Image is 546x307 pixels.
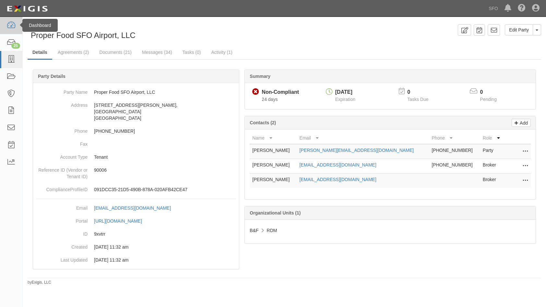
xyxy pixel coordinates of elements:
div: Party [30,24,136,30]
th: Phone [429,132,480,144]
span: RDM [267,228,277,233]
span: Expiration [335,97,355,102]
th: Name [250,132,297,144]
dd: 9xvtrr [36,227,236,240]
a: [EMAIL_ADDRESS][DOMAIN_NAME] [300,177,376,182]
a: Tasks (0) [178,46,206,59]
a: [PERSON_NAME][EMAIL_ADDRESS][DOMAIN_NAME] [300,148,414,153]
span: B&F [250,228,258,233]
span: Pending [480,97,497,102]
dd: [STREET_ADDRESS][PERSON_NAME], [GEOGRAPHIC_DATA] [GEOGRAPHIC_DATA] [36,99,236,125]
a: Messages (34) [137,46,177,59]
span: Proper Food SFO Airport, LLC [31,31,136,40]
dt: Account Type [36,151,88,160]
dd: [PHONE_NUMBER] [36,125,236,138]
td: Broker [480,159,505,174]
p: 0 [480,89,505,96]
dt: Email [36,202,88,211]
div: Proper Food SFO Airport, LLC [28,24,279,41]
dt: Party Name [36,86,88,95]
p: 90006 [94,167,236,173]
a: [URL][DOMAIN_NAME] [94,218,149,224]
dd: 09/25/2023 11:32 am [36,240,236,253]
th: Email [297,132,429,144]
dt: ID [36,227,88,237]
a: Exigis, LLC [32,280,51,285]
dt: Last Updated [36,253,88,263]
a: SFO [485,2,501,15]
a: Activity (1) [206,46,237,59]
dt: Phone [36,125,88,134]
b: Organizational Units (1) [250,210,301,215]
p: 0 [407,89,436,96]
i: Help Center - Complianz [518,5,526,12]
td: [PHONE_NUMBER] [429,159,480,174]
a: [EMAIL_ADDRESS][DOMAIN_NAME] [300,162,376,167]
td: Party [480,144,505,159]
td: Broker [480,174,505,188]
dt: ComplianceProfileID [36,183,88,193]
a: [EMAIL_ADDRESS][DOMAIN_NAME] [94,205,178,211]
dt: Portal [36,215,88,224]
td: [PERSON_NAME] [250,144,297,159]
th: Role [480,132,505,144]
a: Edit Party [505,24,533,35]
div: Non-Compliant [262,89,299,96]
td: [PERSON_NAME] [250,159,297,174]
span: Since 09/05/2025 [262,97,278,102]
div: [EMAIL_ADDRESS][DOMAIN_NAME] [94,205,171,211]
b: Summary [250,74,270,79]
dd: 09/25/2023 11:32 am [36,253,236,266]
p: Tenant [94,154,236,160]
div: [DATE] [335,89,355,96]
a: Add [512,119,531,127]
b: Contacts (2) [250,120,276,125]
p: 091DCC35-21D5-490B-878A-020AFB42CE47 [94,186,236,193]
b: Party Details [38,74,65,79]
a: Documents (21) [94,46,136,59]
td: [PERSON_NAME] [250,174,297,188]
dt: Reference ID (Vendor or Tenant ID) [36,164,88,180]
a: Details [28,46,52,60]
dd: Proper Food SFO Airport, LLC [36,86,236,99]
td: [PHONE_NUMBER] [429,144,480,159]
a: Agreements (2) [53,46,94,59]
dt: Address [36,99,88,108]
dt: Created [36,240,88,250]
span: Tasks Due [407,97,428,102]
small: by [28,280,51,285]
div: 25 [11,43,20,49]
i: Non-Compliant [252,89,259,95]
div: Dashboard [22,19,58,32]
img: logo-5460c22ac91f19d4615b14bd174203de0afe785f0fc80cf4dbbc73dc1793850b.png [5,3,50,15]
dt: Fax [36,138,88,147]
p: Add [518,119,528,127]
